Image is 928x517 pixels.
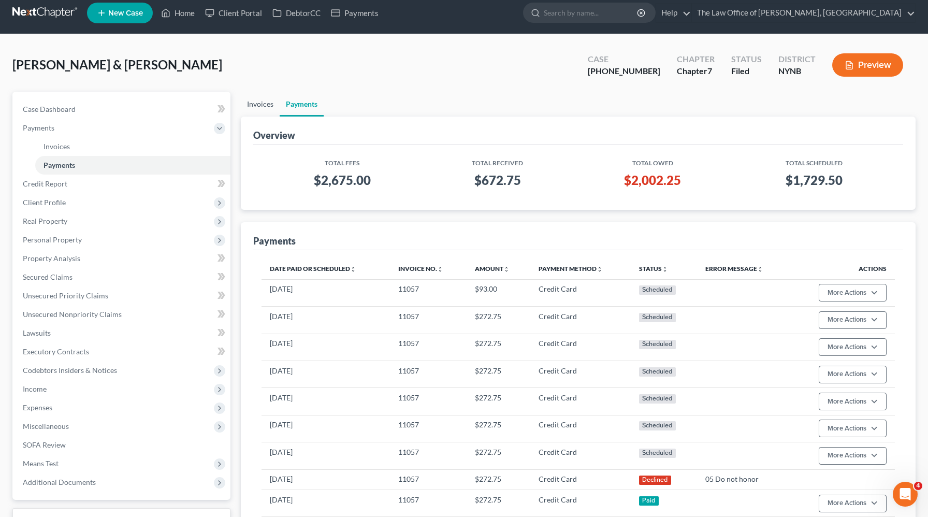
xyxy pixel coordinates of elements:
a: Payments [280,92,324,117]
td: 11057 [390,334,467,361]
td: $272.75 [467,388,530,415]
th: Actions [790,258,895,279]
td: Credit Card [530,469,631,490]
td: 05 Do not honor [697,469,790,490]
div: Status [731,53,762,65]
div: Scheduled [639,340,676,349]
td: [DATE] [262,490,390,516]
span: Means Test [23,459,59,468]
a: Secured Claims [15,268,230,286]
td: 11057 [390,279,467,306]
td: $93.00 [467,279,530,306]
a: Home [156,4,200,22]
span: Income [23,384,47,393]
td: 11057 [390,361,467,387]
span: Secured Claims [23,272,72,281]
td: 11057 [390,469,467,490]
a: Executory Contracts [15,342,230,361]
button: More Actions [819,284,887,301]
h3: $672.75 [431,172,564,189]
a: The Law Office of [PERSON_NAME], [GEOGRAPHIC_DATA] [692,4,915,22]
a: Client Portal [200,4,267,22]
span: 7 [707,66,712,76]
td: Credit Card [530,415,631,442]
td: $272.75 [467,307,530,334]
i: unfold_more [597,266,603,272]
a: Payment Methodunfold_more [539,265,603,272]
i: unfold_more [662,266,668,272]
a: Unsecured Nonpriority Claims [15,305,230,324]
th: Total Fees [262,153,423,168]
span: Case Dashboard [23,105,76,113]
button: More Actions [819,338,887,356]
span: Additional Documents [23,478,96,486]
span: SOFA Review [23,440,66,449]
td: [DATE] [262,388,390,415]
div: Paid [639,496,659,506]
span: Unsecured Nonpriority Claims [23,310,122,319]
td: [DATE] [262,279,390,306]
div: Overview [253,129,295,141]
td: [DATE] [262,469,390,490]
td: [DATE] [262,334,390,361]
a: Lawsuits [15,324,230,342]
td: Credit Card [530,307,631,334]
td: 11057 [390,442,467,469]
th: Total Scheduled [733,153,895,168]
span: Invoices [44,142,70,151]
span: 4 [914,482,922,490]
span: Expenses [23,403,52,412]
td: [DATE] [262,307,390,334]
h3: $1,729.50 [742,172,887,189]
button: More Actions [819,393,887,410]
span: Personal Property [23,235,82,244]
a: Payments [326,4,384,22]
td: $272.75 [467,490,530,516]
td: $272.75 [467,442,530,469]
span: Codebtors Insiders & Notices [23,366,117,375]
td: Credit Card [530,490,631,516]
div: Scheduled [639,367,676,377]
span: Lawsuits [23,328,51,337]
div: [PHONE_NUMBER] [588,65,660,77]
td: Credit Card [530,334,631,361]
span: Executory Contracts [23,347,89,356]
a: Unsecured Priority Claims [15,286,230,305]
a: Case Dashboard [15,100,230,119]
div: District [778,53,816,65]
td: 11057 [390,490,467,516]
h3: $2,002.25 [580,172,725,189]
td: Credit Card [530,279,631,306]
td: Credit Card [530,442,631,469]
i: unfold_more [350,266,356,272]
button: More Actions [819,366,887,383]
button: Preview [832,53,903,77]
div: Case [588,53,660,65]
button: More Actions [819,447,887,465]
a: Credit Report [15,175,230,193]
td: $272.75 [467,361,530,387]
a: Invoices [241,92,280,117]
i: unfold_more [757,266,763,272]
a: Date Paid or Scheduledunfold_more [270,265,356,272]
span: Client Profile [23,198,66,207]
th: Total Owed [572,153,733,168]
span: Property Analysis [23,254,80,263]
span: Miscellaneous [23,422,69,430]
td: Credit Card [530,388,631,415]
a: Payments [35,156,230,175]
a: Statusunfold_more [639,265,668,272]
span: Credit Report [23,179,67,188]
td: $272.75 [467,334,530,361]
h3: $2,675.00 [270,172,415,189]
a: Invoices [35,137,230,156]
td: [DATE] [262,442,390,469]
a: Error Messageunfold_more [705,265,763,272]
button: More Actions [819,311,887,329]
td: [DATE] [262,361,390,387]
div: Declined [639,476,671,485]
i: unfold_more [503,266,510,272]
div: Scheduled [639,285,676,295]
td: Credit Card [530,361,631,387]
div: Scheduled [639,313,676,322]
